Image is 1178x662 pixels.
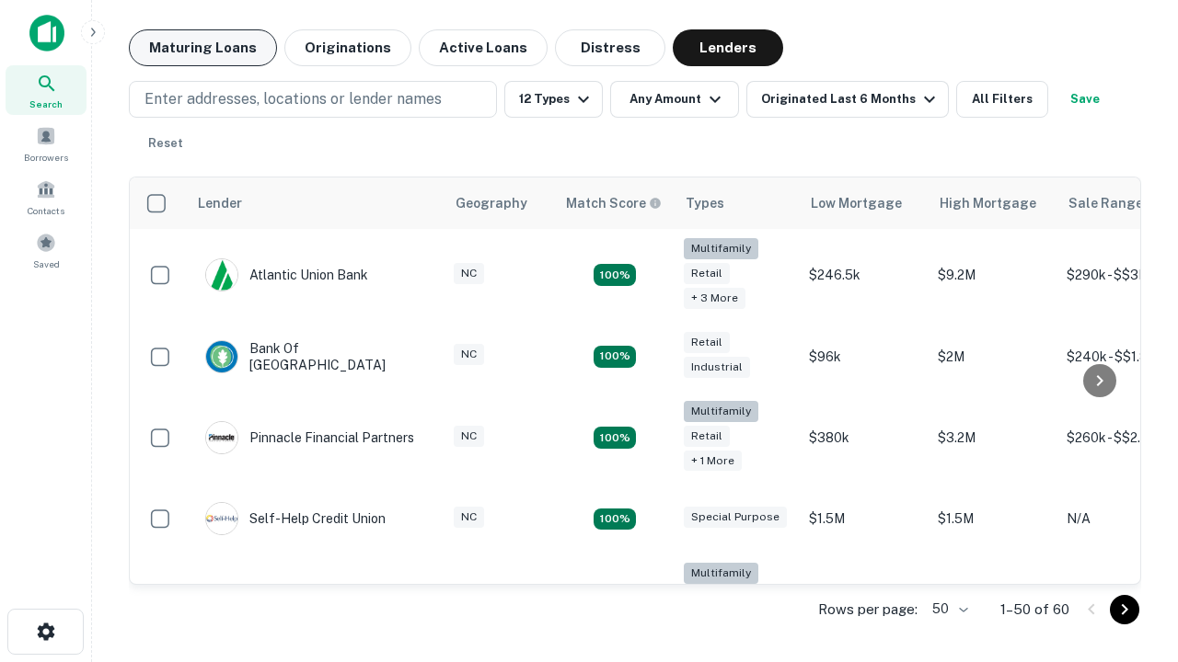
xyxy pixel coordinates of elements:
button: Reset [136,125,195,162]
button: Originations [284,29,411,66]
button: Originated Last 6 Months [746,81,949,118]
div: Atlantic Union Bank [205,258,368,291]
th: Low Mortgage [800,177,929,229]
div: Bank Of [GEOGRAPHIC_DATA] [205,340,426,373]
td: $246k [800,554,929,646]
span: Search [29,97,63,111]
td: $9.2M [929,229,1057,322]
div: Special Purpose [684,507,787,528]
div: High Mortgage [940,192,1036,214]
a: Saved [6,225,87,275]
div: The Fidelity Bank [205,584,354,617]
div: Sale Range [1068,192,1143,214]
div: Retail [684,332,730,353]
button: All Filters [956,81,1048,118]
h6: Match Score [566,193,658,213]
div: NC [454,344,484,365]
div: Capitalize uses an advanced AI algorithm to match your search with the best lender. The match sco... [566,193,662,213]
td: $246.5k [800,229,929,322]
a: Contacts [6,172,87,222]
button: Lenders [673,29,783,66]
img: picture [206,341,237,372]
button: Enter addresses, locations or lender names [129,81,497,118]
div: Multifamily [684,401,758,422]
div: Low Mortgage [811,192,902,214]
div: Matching Properties: 15, hasApolloMatch: undefined [594,346,636,368]
img: picture [206,422,237,453]
button: Go to next page [1110,595,1139,624]
div: Matching Properties: 10, hasApolloMatch: undefined [594,264,636,286]
button: Active Loans [419,29,548,66]
button: Maturing Loans [129,29,277,66]
th: High Mortgage [929,177,1057,229]
p: Enter addresses, locations or lender names [144,88,442,110]
div: Self-help Credit Union [205,502,386,535]
td: $1.5M [929,484,1057,554]
div: Types [686,192,724,214]
span: Contacts [28,203,64,218]
div: NC [454,263,484,284]
div: Pinnacle Financial Partners [205,421,414,454]
div: Lender [198,192,242,214]
span: Borrowers [24,150,68,165]
img: picture [206,503,237,534]
div: Retail [684,263,730,284]
th: Capitalize uses an advanced AI algorithm to match your search with the best lender. The match sco... [555,177,675,229]
div: NC [454,426,484,447]
div: + 1 more [684,451,742,472]
td: $96k [800,322,929,392]
button: Any Amount [610,81,739,118]
td: $3.2M [929,554,1057,646]
img: picture [206,259,237,291]
span: Saved [33,257,60,271]
th: Types [675,177,800,229]
th: Lender [187,177,445,229]
img: capitalize-icon.png [29,15,64,51]
div: Industrial [684,357,750,378]
div: + 3 more [684,288,745,309]
button: 12 Types [504,81,603,118]
td: $3.2M [929,392,1057,485]
div: 50 [925,596,971,622]
th: Geography [445,177,555,229]
td: $1.5M [800,484,929,554]
div: Matching Properties: 18, hasApolloMatch: undefined [594,427,636,449]
div: Retail [684,426,730,447]
a: Search [6,65,87,115]
div: Geography [456,192,527,214]
div: Originated Last 6 Months [761,88,941,110]
td: $2M [929,322,1057,392]
td: $380k [800,392,929,485]
p: Rows per page: [818,599,918,621]
iframe: Chat Widget [1086,515,1178,603]
div: Multifamily [684,238,758,259]
div: Multifamily [684,563,758,584]
div: Matching Properties: 11, hasApolloMatch: undefined [594,508,636,531]
p: 1–50 of 60 [1000,599,1069,621]
div: NC [454,507,484,528]
button: Save your search to get updates of matches that match your search criteria. [1056,81,1114,118]
button: Distress [555,29,665,66]
a: Borrowers [6,119,87,168]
